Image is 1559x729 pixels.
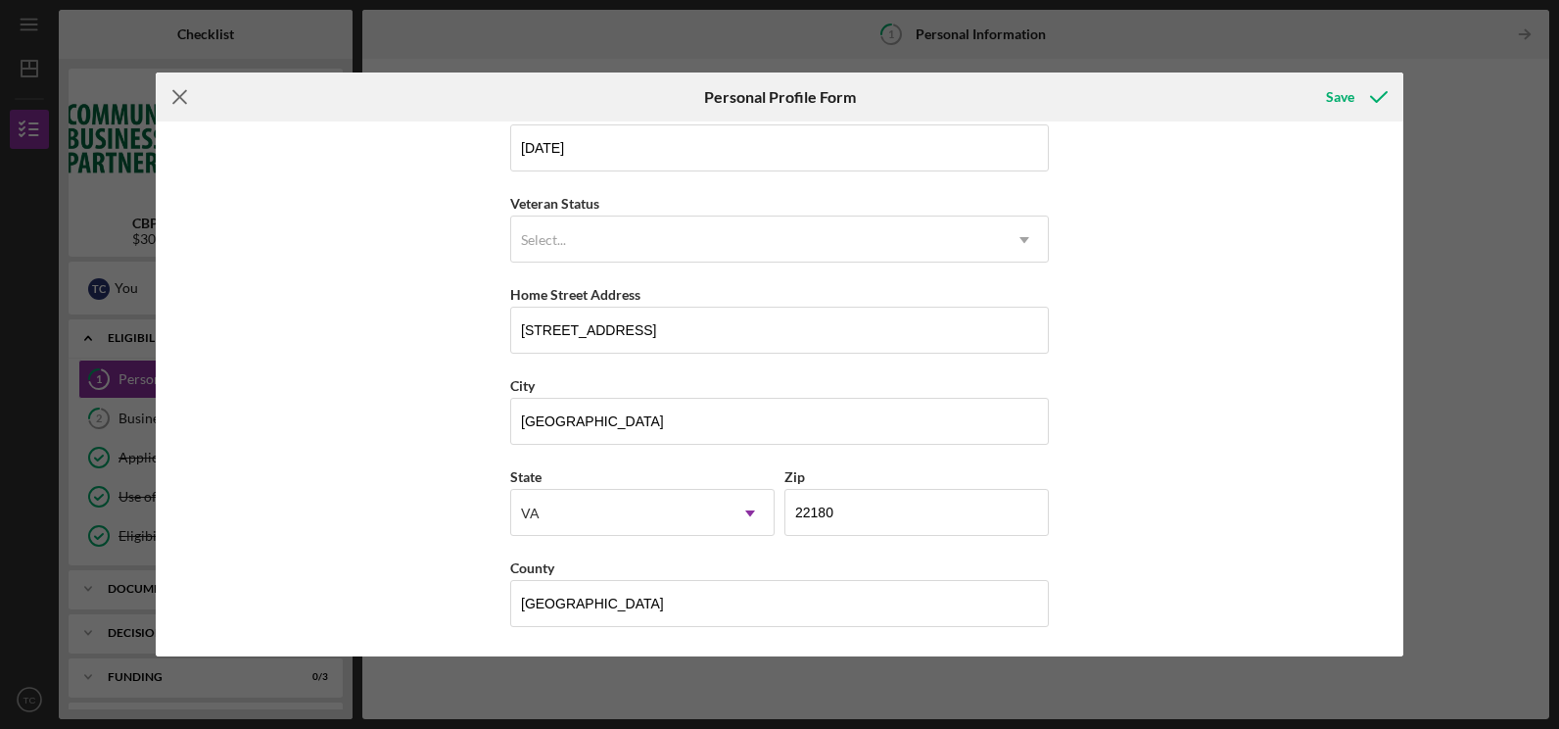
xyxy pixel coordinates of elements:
button: Save [1306,77,1403,117]
label: Home Street Address [510,286,640,303]
div: VA [521,506,540,521]
label: County [510,559,554,576]
label: City [510,377,535,394]
label: Zip [784,468,805,485]
div: Save [1326,77,1354,117]
div: Select... [521,232,566,248]
h6: Personal Profile Form [704,88,856,106]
